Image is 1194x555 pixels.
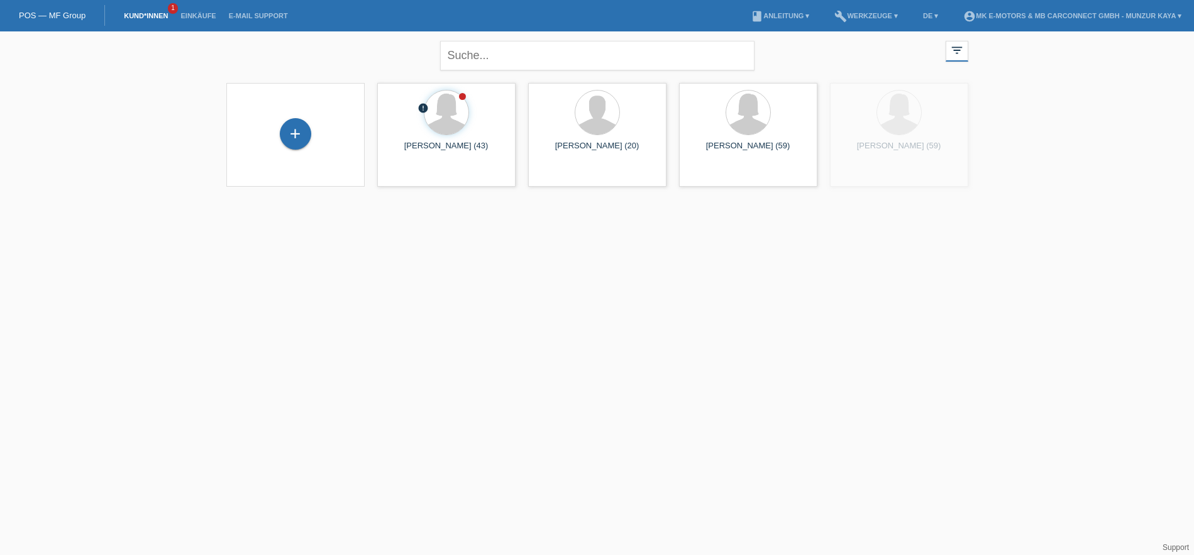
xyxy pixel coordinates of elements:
[840,141,958,161] div: [PERSON_NAME] (59)
[834,10,847,23] i: build
[417,102,429,114] i: error
[751,10,763,23] i: book
[174,12,222,19] a: Einkäufe
[280,123,311,145] div: Kund*in hinzufügen
[950,43,964,57] i: filter_list
[963,10,976,23] i: account_circle
[828,12,904,19] a: buildWerkzeuge ▾
[118,12,174,19] a: Kund*innen
[1163,543,1189,552] a: Support
[417,102,429,116] div: Unbestätigt, in Bearbeitung
[223,12,294,19] a: E-Mail Support
[168,3,178,14] span: 1
[917,12,944,19] a: DE ▾
[538,141,656,161] div: [PERSON_NAME] (20)
[957,12,1188,19] a: account_circleMK E-MOTORS & MB CarConnect GmbH - Munzur Kaya ▾
[387,141,506,161] div: [PERSON_NAME] (43)
[19,11,86,20] a: POS — MF Group
[689,141,807,161] div: [PERSON_NAME] (59)
[744,12,815,19] a: bookAnleitung ▾
[440,41,755,70] input: Suche...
